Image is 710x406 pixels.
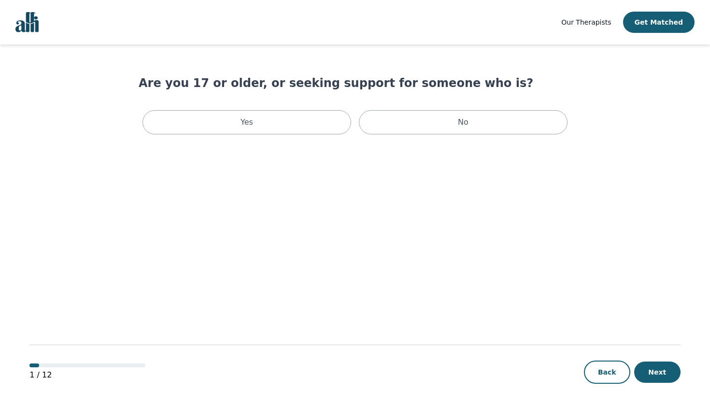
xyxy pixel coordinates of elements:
[241,116,253,128] p: Yes
[561,18,611,26] span: Our Therapists
[584,361,630,384] button: Back
[139,75,571,91] h1: Are you 17 or older, or seeking support for someone who is?
[15,12,39,32] img: alli logo
[29,369,145,381] p: 1 / 12
[634,362,681,383] button: Next
[458,116,469,128] p: No
[623,12,695,33] button: Get Matched
[561,16,611,28] a: Our Therapists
